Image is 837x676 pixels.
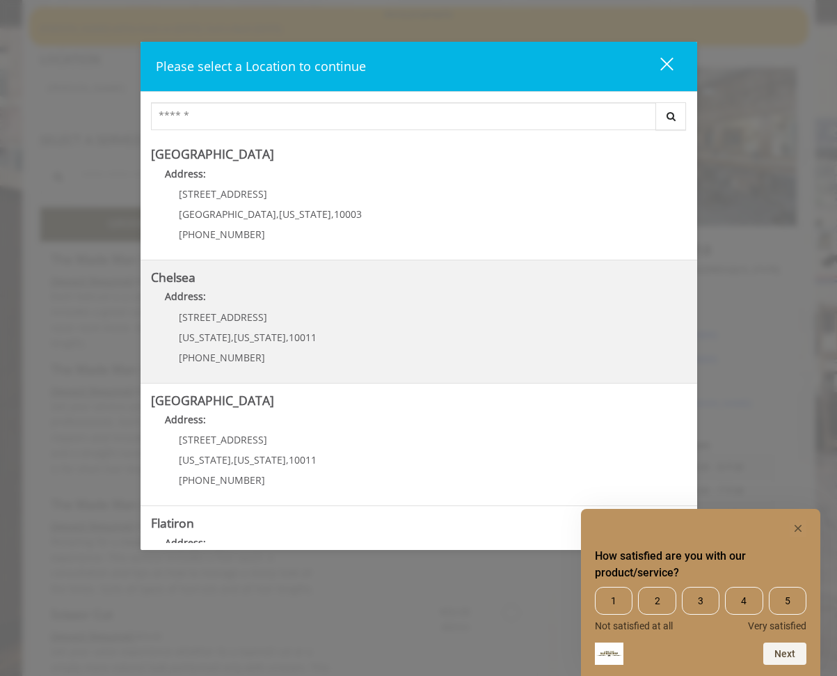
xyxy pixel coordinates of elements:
[635,52,682,81] button: close dialog
[790,520,806,537] button: Hide survey
[151,392,274,409] b: [GEOGRAPHIC_DATA]
[682,587,719,615] span: 3
[769,587,806,615] span: 5
[595,620,673,631] span: Not satisfied at all
[165,536,206,549] b: Address:
[165,413,206,426] b: Address:
[151,102,656,130] input: Search Center
[151,102,687,137] div: Center Select
[165,290,206,303] b: Address:
[286,453,289,466] span: ,
[179,473,265,487] span: [PHONE_NUMBER]
[179,207,276,221] span: [GEOGRAPHIC_DATA]
[179,331,231,344] span: [US_STATE]
[595,520,806,665] div: How satisfied are you with our product/service? Select an option from 1 to 5, with 1 being Not sa...
[289,453,317,466] span: 10011
[763,643,806,665] button: Next question
[165,167,206,180] b: Address:
[595,587,632,615] span: 1
[331,207,334,221] span: ,
[595,548,806,581] h2: How satisfied are you with our product/service? Select an option from 1 to 5, with 1 being Not sa...
[644,56,672,77] div: close dialog
[663,111,679,121] i: Search button
[231,453,234,466] span: ,
[151,514,194,531] b: Flatiron
[748,620,806,631] span: Very satisfied
[276,207,279,221] span: ,
[179,311,267,324] span: [STREET_ADDRESS]
[334,207,362,221] span: 10003
[725,587,763,615] span: 4
[156,58,366,74] span: Please select a Location to continue
[179,453,231,466] span: [US_STATE]
[595,587,806,631] div: How satisfied are you with our product/service? Select an option from 1 to 5, with 1 being Not sa...
[151,269,196,285] b: Chelsea
[179,228,265,241] span: [PHONE_NUMBER]
[279,207,331,221] span: [US_STATE]
[286,331,289,344] span: ,
[179,187,267,201] span: [STREET_ADDRESS]
[234,453,286,466] span: [US_STATE]
[179,433,267,446] span: [STREET_ADDRESS]
[289,331,317,344] span: 10011
[234,331,286,344] span: [US_STATE]
[638,587,676,615] span: 2
[179,351,265,364] span: [PHONE_NUMBER]
[231,331,234,344] span: ,
[151,146,274,162] b: [GEOGRAPHIC_DATA]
